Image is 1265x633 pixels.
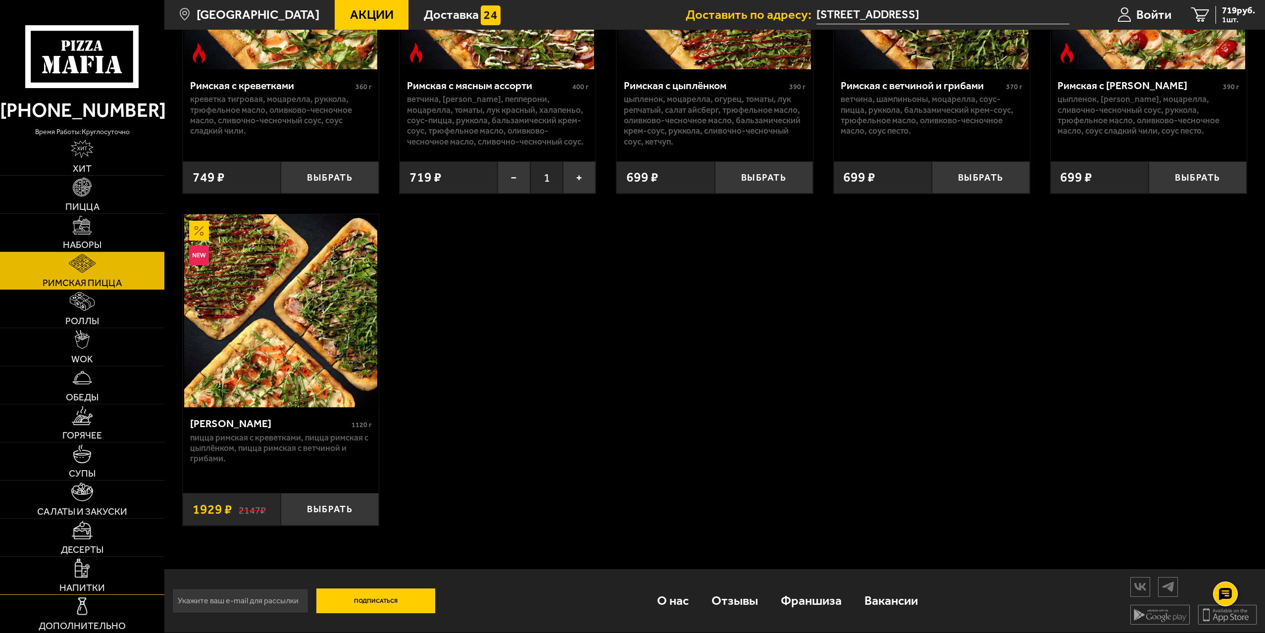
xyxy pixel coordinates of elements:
[71,354,93,364] span: WOK
[406,43,426,63] img: Острое блюдо
[355,83,372,91] span: 360 г
[61,545,103,554] span: Десерты
[498,161,530,194] button: −
[626,171,658,184] span: 699 ₽
[39,621,126,631] span: Дополнительно
[43,278,122,288] span: Римская пицца
[193,171,225,184] span: 749 ₽
[63,240,101,249] span: Наборы
[409,171,442,184] span: 719 ₽
[1131,578,1150,595] img: vk
[59,583,105,592] span: Напитки
[1159,578,1177,595] img: tg
[66,392,99,402] span: Обеды
[239,503,266,516] s: 2147 ₽
[530,161,563,194] span: 1
[424,8,479,21] span: Доставка
[69,469,96,478] span: Супы
[65,202,100,211] span: Пицца
[184,214,377,407] img: Мама Миа
[1057,43,1077,63] img: Острое блюдо
[37,507,127,516] span: Салаты и закуски
[841,94,1022,136] p: ветчина, шампиньоны, моцарелла, соус-пицца, руккола, бальзамический крем-соус, трюфельное масло, ...
[1058,94,1239,136] p: цыпленок, [PERSON_NAME], моцарелла, сливочно-чесночный соус, руккола, трюфельное масло, оливково-...
[189,221,209,241] img: Акционный
[183,214,379,407] a: АкционныйНовинкаМама Миа
[1058,79,1220,92] div: Римская с [PERSON_NAME]
[789,83,806,91] span: 390 г
[715,161,813,194] button: Выбрать
[172,588,308,613] input: Укажите ваш e-mail для рассылки
[190,94,372,136] p: креветка тигровая, моцарелла, руккола, трюфельное масло, оливково-чесночное масло, сливочно-чесно...
[189,245,209,265] img: Новинка
[62,431,102,440] span: Горячее
[1222,6,1255,15] span: 719 руб.
[352,421,372,429] span: 1120 г
[563,161,596,194] button: +
[1060,171,1092,184] span: 699 ₽
[1006,83,1022,91] span: 370 г
[350,8,394,21] span: Акции
[481,5,501,25] img: 15daf4d41897b9f0e9f617042186c801.svg
[65,316,99,326] span: Роллы
[281,493,379,525] button: Выбрать
[769,579,853,622] a: Франшиза
[624,79,787,92] div: Римская с цыплёнком
[197,8,319,21] span: [GEOGRAPHIC_DATA]
[1223,83,1239,91] span: 390 г
[73,164,92,173] span: Хит
[1149,161,1247,194] button: Выбрать
[624,94,806,146] p: цыпленок, моцарелла, огурец, томаты, лук репчатый, салат айсберг, трюфельное масло, оливково-чесн...
[193,503,232,516] span: 1929 ₽
[853,579,929,622] a: Вакансии
[189,43,209,63] img: Острое блюдо
[841,79,1004,92] div: Римская с ветчиной и грибами
[646,579,700,622] a: О нас
[281,161,379,194] button: Выбрать
[816,6,1069,24] input: Ваш адрес доставки
[190,417,349,430] div: [PERSON_NAME]
[407,94,589,146] p: ветчина, [PERSON_NAME], пепперони, моцарелла, томаты, лук красный, халапеньо, соус-пицца, руккола...
[1136,8,1171,21] span: Войти
[190,79,353,92] div: Римская с креветками
[407,79,570,92] div: Римская с мясным ассорти
[843,171,875,184] span: 699 ₽
[686,8,816,21] span: Доставить по адресу:
[190,433,372,464] p: Пицца Римская с креветками, Пицца Римская с цыплёнком, Пицца Римская с ветчиной и грибами.
[932,161,1030,194] button: Выбрать
[572,83,589,91] span: 400 г
[316,588,435,613] button: Подписаться
[1222,16,1255,24] span: 1 шт.
[816,6,1069,24] span: Санкт-Петербург, улица Карбышева, 10
[700,579,769,622] a: Отзывы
